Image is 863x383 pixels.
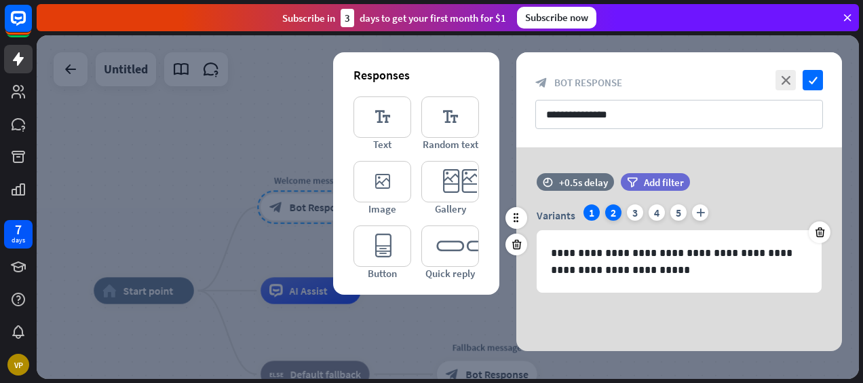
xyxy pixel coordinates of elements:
[644,176,684,189] span: Add filter
[583,204,600,221] div: 1
[605,204,621,221] div: 2
[559,176,608,189] div: +0.5s delay
[554,76,622,89] span: Bot Response
[627,177,638,187] i: filter
[670,204,687,221] div: 5
[282,9,506,27] div: Subscribe in days to get your first month for $1
[341,9,354,27] div: 3
[627,204,643,221] div: 3
[775,70,796,90] i: close
[12,236,25,245] div: days
[543,177,553,187] i: time
[4,220,33,249] a: 7 days
[11,5,52,46] button: Open LiveChat chat widget
[15,223,22,236] div: 7
[692,204,708,221] i: plus
[7,354,29,376] div: VP
[537,208,575,222] span: Variants
[649,204,665,221] div: 4
[535,77,548,89] i: block_bot_response
[803,70,823,90] i: check
[517,7,596,29] div: Subscribe now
